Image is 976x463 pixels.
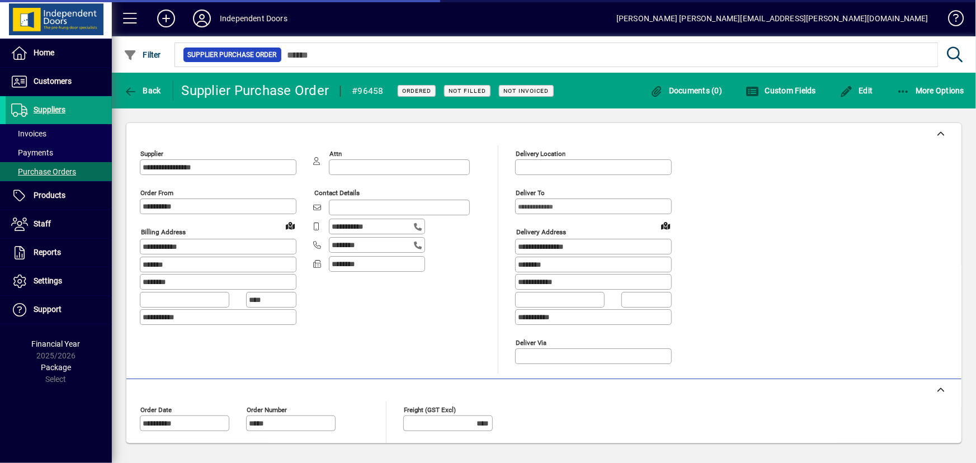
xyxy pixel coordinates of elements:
span: Financial Year [32,339,81,348]
button: Add [148,8,184,29]
a: Home [6,39,112,67]
a: Support [6,296,112,324]
span: Package [41,363,71,372]
span: Supplier Purchase Order [188,49,277,60]
mat-label: Supplier [140,150,163,158]
span: Custom Fields [746,86,816,95]
span: Products [34,191,65,200]
button: Edit [837,81,876,101]
span: Not Filled [449,87,486,95]
a: Products [6,182,112,210]
span: Customers [34,77,72,86]
mat-label: Delivery Location [516,150,565,158]
a: Purchase Orders [6,162,112,181]
a: Staff [6,210,112,238]
div: [PERSON_NAME] [PERSON_NAME][EMAIL_ADDRESS][PERSON_NAME][DOMAIN_NAME] [616,10,928,27]
span: More Options [897,86,965,95]
a: Invoices [6,124,112,143]
span: Not Invoiced [503,87,549,95]
span: Back [124,86,161,95]
app-page-header-button: Back [112,81,173,101]
button: Custom Fields [743,81,819,101]
mat-label: Deliver via [516,338,546,346]
button: Profile [184,8,220,29]
span: Filter [124,50,161,59]
mat-label: Freight (GST excl) [404,405,456,413]
a: Payments [6,143,112,162]
span: Reports [34,248,61,257]
a: Reports [6,239,112,267]
span: Home [34,48,54,57]
span: Ordered [402,87,431,95]
a: Settings [6,267,112,295]
div: #96458 [352,82,384,100]
span: Staff [34,219,51,228]
a: Customers [6,68,112,96]
mat-label: Order date [140,405,172,413]
mat-label: Attn [329,150,342,158]
a: View on map [281,216,299,234]
span: Payments [11,148,53,157]
button: Documents (0) [647,81,725,101]
span: Support [34,305,62,314]
span: Suppliers [34,105,65,114]
span: Purchase Orders [11,167,76,176]
a: Knowledge Base [940,2,962,39]
span: Edit [840,86,873,95]
a: View on map [657,216,675,234]
div: Independent Doors [220,10,287,27]
mat-label: Order from [140,189,173,197]
button: Filter [121,45,164,65]
button: Back [121,81,164,101]
span: Invoices [11,129,46,138]
div: Supplier Purchase Order [182,82,329,100]
mat-label: Order number [247,405,287,413]
button: More Options [894,81,968,101]
mat-label: Deliver To [516,189,545,197]
span: Documents (0) [650,86,723,95]
span: Settings [34,276,62,285]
